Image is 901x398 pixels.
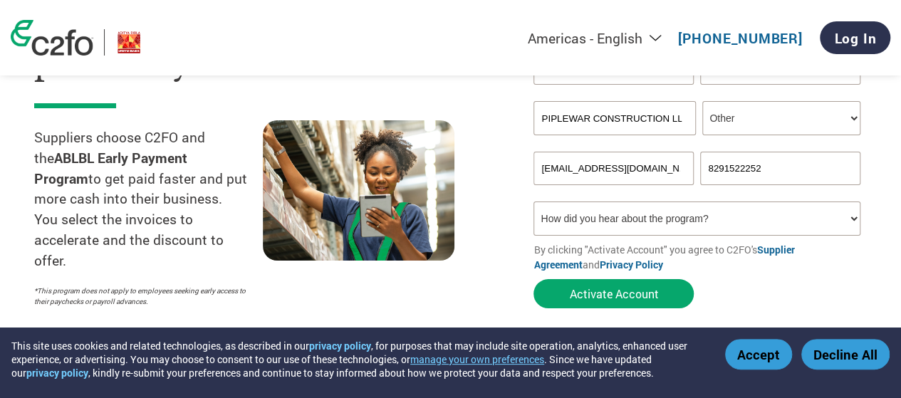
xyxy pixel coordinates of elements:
a: privacy policy [26,366,88,379]
p: *This program does not apply to employees seeking early access to their paychecks or payroll adva... [34,286,249,307]
a: privacy policy [309,339,371,352]
div: This site uses cookies and related technologies, as described in our , for purposes that may incl... [11,339,704,379]
div: Invalid last name or last name is too long [700,86,860,95]
button: manage your own preferences [410,352,544,366]
input: Your company name* [533,101,695,135]
a: [PHONE_NUMBER] [678,29,803,47]
strong: ABLBL Early Payment Program [34,149,187,187]
select: Title/Role [702,101,860,135]
div: Inavlid Phone Number [700,187,860,196]
img: ABLBL [115,29,142,56]
button: Activate Account [533,279,694,308]
div: Invalid first name or first name is too long [533,86,693,95]
button: Accept [725,339,792,370]
p: Suppliers choose C2FO and the to get paid faster and put more cash into their business. You selec... [34,127,263,271]
a: Supplier Agreement [533,243,794,271]
input: Phone* [700,152,860,185]
img: c2fo logo [11,20,93,56]
a: Privacy Policy [599,258,662,271]
input: Invalid Email format [533,152,693,185]
div: Inavlid Email Address [533,187,693,196]
img: supply chain worker [263,120,454,261]
button: Decline All [801,339,890,370]
a: Log In [820,21,890,54]
div: Invalid company name or company name is too long [533,137,860,146]
p: By clicking "Activate Account" you agree to C2FO's and [533,242,867,272]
